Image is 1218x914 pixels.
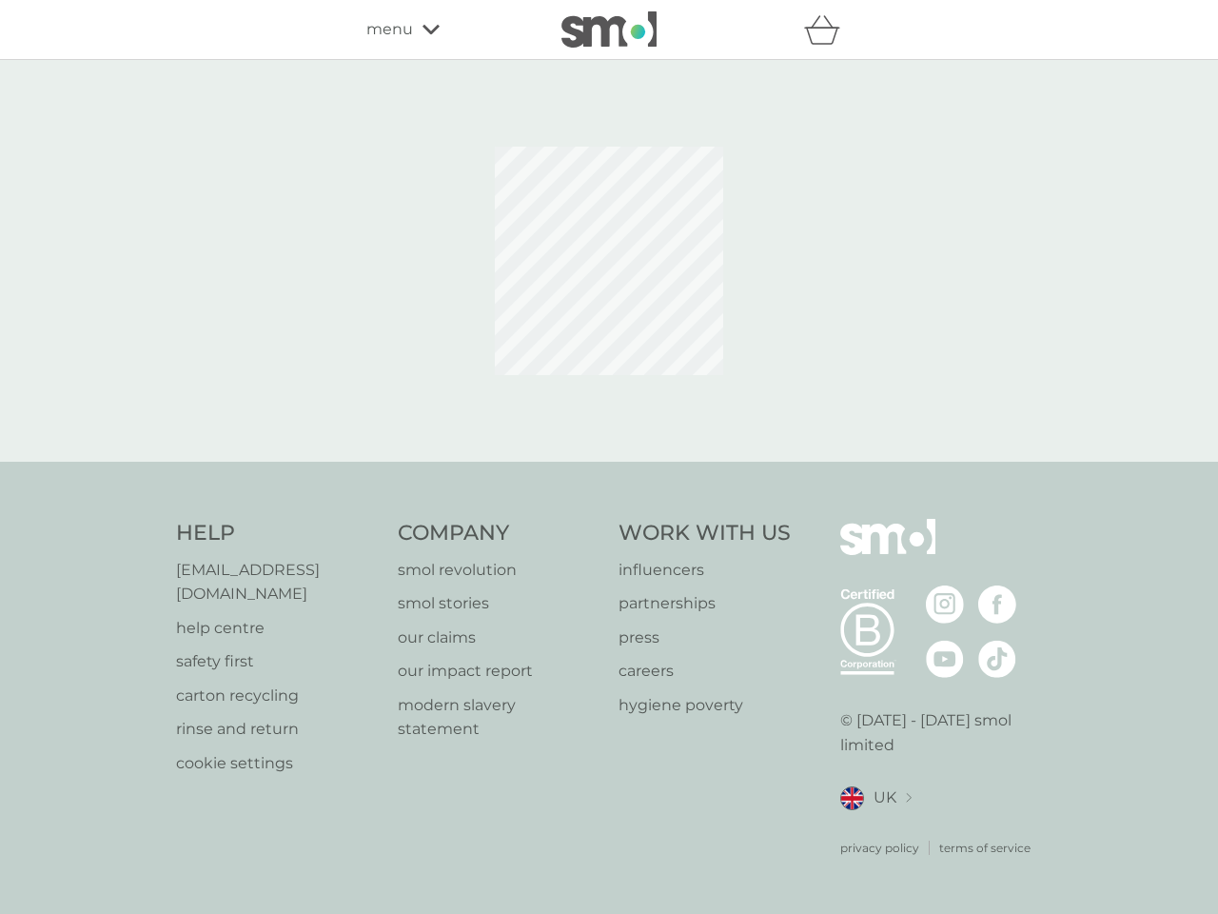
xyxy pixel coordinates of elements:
span: UK [874,785,896,810]
a: partnerships [619,591,791,616]
img: select a new location [906,793,912,804]
img: visit the smol Youtube page [926,640,964,678]
a: press [619,626,791,650]
a: hygiene poverty [619,693,791,718]
a: terms of service [939,839,1031,857]
img: smol [561,11,657,48]
img: visit the smol Tiktok page [978,640,1016,678]
h4: Work With Us [619,519,791,548]
a: modern slavery statement [398,693,600,742]
div: basket [804,10,852,49]
img: visit the smol Facebook page [978,586,1016,624]
a: our impact report [398,659,600,684]
a: influencers [619,558,791,583]
a: careers [619,659,791,684]
a: safety first [176,649,379,674]
a: smol stories [398,591,600,616]
p: © [DATE] - [DATE] smol limited [840,708,1043,757]
a: carton recycling [176,684,379,708]
img: UK flag [840,786,864,810]
span: menu [366,17,413,42]
img: smol [840,519,935,584]
h4: Company [398,519,600,548]
h4: Help [176,519,379,548]
a: rinse and return [176,717,379,742]
a: help centre [176,616,379,641]
img: visit the smol Instagram page [926,586,964,624]
a: cookie settings [176,751,379,776]
a: privacy policy [840,839,919,857]
a: smol revolution [398,558,600,583]
a: our claims [398,626,600,650]
a: [EMAIL_ADDRESS][DOMAIN_NAME] [176,558,379,606]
